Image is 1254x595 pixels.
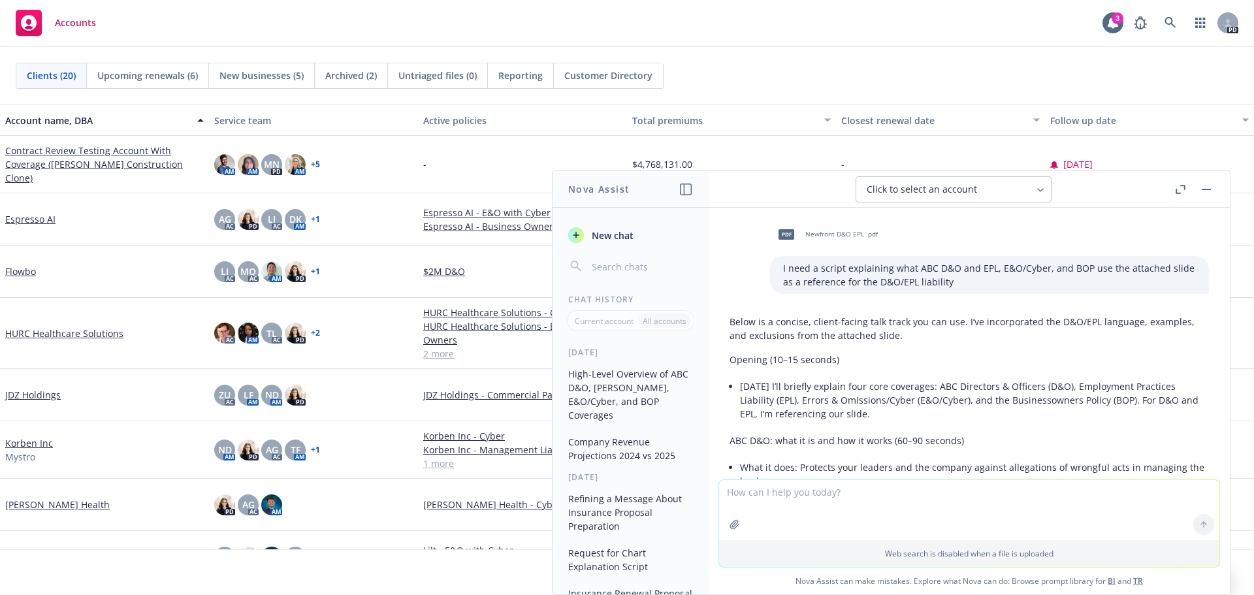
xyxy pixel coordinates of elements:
[856,176,1052,202] button: Click to select an account
[209,105,418,136] button: Service team
[740,458,1209,490] li: What it does: Protects your leaders and the company against allegations of wrongful acts in manag...
[423,429,622,443] a: Korben Inc - Cyber
[214,323,235,344] img: photo
[311,329,320,337] a: + 2
[1063,157,1093,171] span: [DATE]
[563,431,698,466] button: Company Revenue Projections 2024 vs 2025
[398,69,477,82] span: Untriaged files (0)
[423,388,622,402] a: JDZ Holdings - Commercial Package
[97,69,198,82] span: Upcoming renewals (6)
[5,265,36,278] a: Flowbo
[627,105,836,136] button: Total premiums
[632,114,816,127] div: Total premiums
[5,498,110,511] a: [PERSON_NAME] Health
[423,347,622,361] a: 2 more
[238,323,259,344] img: photo
[218,443,232,457] span: ND
[261,547,282,568] img: photo
[1127,10,1153,36] a: Report a Bug
[311,216,320,223] a: + 1
[714,568,1225,594] span: Nova Assist can make mistakes. Explore what Nova can do: Browse prompt library for and
[1187,10,1214,36] a: Switch app
[55,18,96,28] span: Accounts
[289,212,302,226] span: DK
[632,157,692,171] span: $4,768,131.00
[285,323,306,344] img: photo
[238,547,259,568] img: photo
[423,319,622,347] a: HURC Healthcare Solutions - Business Owners
[841,114,1025,127] div: Closest renewal date
[575,315,634,327] p: Current account
[311,161,320,169] a: + 5
[325,69,377,82] span: Archived (2)
[805,230,878,238] span: Newfront D&O EPL .pdf
[27,69,76,82] span: Clients (20)
[219,388,231,402] span: ZU
[841,157,844,171] span: -
[219,212,231,226] span: AG
[740,377,1209,423] li: [DATE] I’ll briefly explain four core coverages: ABC Directors & Officers (D&O), Employment Pract...
[214,154,235,175] img: photo
[867,183,977,196] span: Click to select an account
[1108,575,1116,587] a: BI
[643,315,686,327] p: All accounts
[498,69,543,82] span: Reporting
[221,265,229,278] span: LI
[219,69,304,82] span: New businesses (5)
[418,105,627,136] button: Active policies
[240,265,256,278] span: MQ
[5,327,123,340] a: HURC Healthcare Solutions
[285,154,306,175] img: photo
[266,443,278,457] span: AG
[264,157,280,171] span: MN
[261,261,282,282] img: photo
[311,268,320,276] a: + 1
[423,443,622,457] a: Korben Inc - Management Liability
[5,212,56,226] a: Espresso AI
[291,443,300,457] span: TF
[1133,575,1143,587] a: TR
[311,446,320,454] a: + 1
[244,388,253,402] span: LF
[563,363,698,426] button: High-Level Overview of ABC D&O, [PERSON_NAME], E&O/Cyber, and BOP Coverages
[568,182,630,196] h1: Nova Assist
[564,69,652,82] span: Customer Directory
[261,494,282,515] img: photo
[214,494,235,515] img: photo
[730,434,1209,447] p: ABC D&O: what it is and how it works (60–90 seconds)
[423,457,622,470] a: 1 more
[423,543,622,557] a: Lilt - E&O with Cyber
[10,5,101,41] a: Accounts
[238,154,259,175] img: photo
[563,488,698,537] button: Refining a Message About Insurance Proposal Preparation
[5,388,61,402] a: JDZ Holdings
[836,105,1045,136] button: Closest renewal date
[730,315,1209,342] p: Below is a concise, client-facing talk track you can use. I’ve incorporated the D&O/EPL language,...
[423,157,426,171] span: -
[1112,12,1123,24] div: 3
[563,542,698,577] button: Request for Chart Explanation Script
[1050,114,1234,127] div: Follow up date
[423,265,622,278] a: $2M D&O
[285,385,306,406] img: photo
[589,257,693,276] input: Search chats
[423,114,622,127] div: Active policies
[5,450,35,464] span: Mystro
[563,223,698,247] button: New chat
[1045,105,1254,136] button: Follow up date
[589,229,634,242] span: New chat
[5,114,189,127] div: Account name, DBA
[5,144,204,185] a: Contract Review Testing Account With Coverage ([PERSON_NAME] Construction Clone)
[238,440,259,460] img: photo
[242,498,255,511] span: AG
[268,212,276,226] span: LI
[423,306,622,319] a: HURC Healthcare Solutions - Cyber
[266,327,277,340] span: TL
[423,206,622,219] a: Espresso AI - E&O with Cyber
[553,472,709,483] div: [DATE]
[423,498,622,511] a: [PERSON_NAME] Health - Cyber
[727,548,1212,559] p: Web search is disabled when a file is uploaded
[238,209,259,230] img: photo
[779,229,794,239] span: pdf
[5,436,53,450] a: Korben Inc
